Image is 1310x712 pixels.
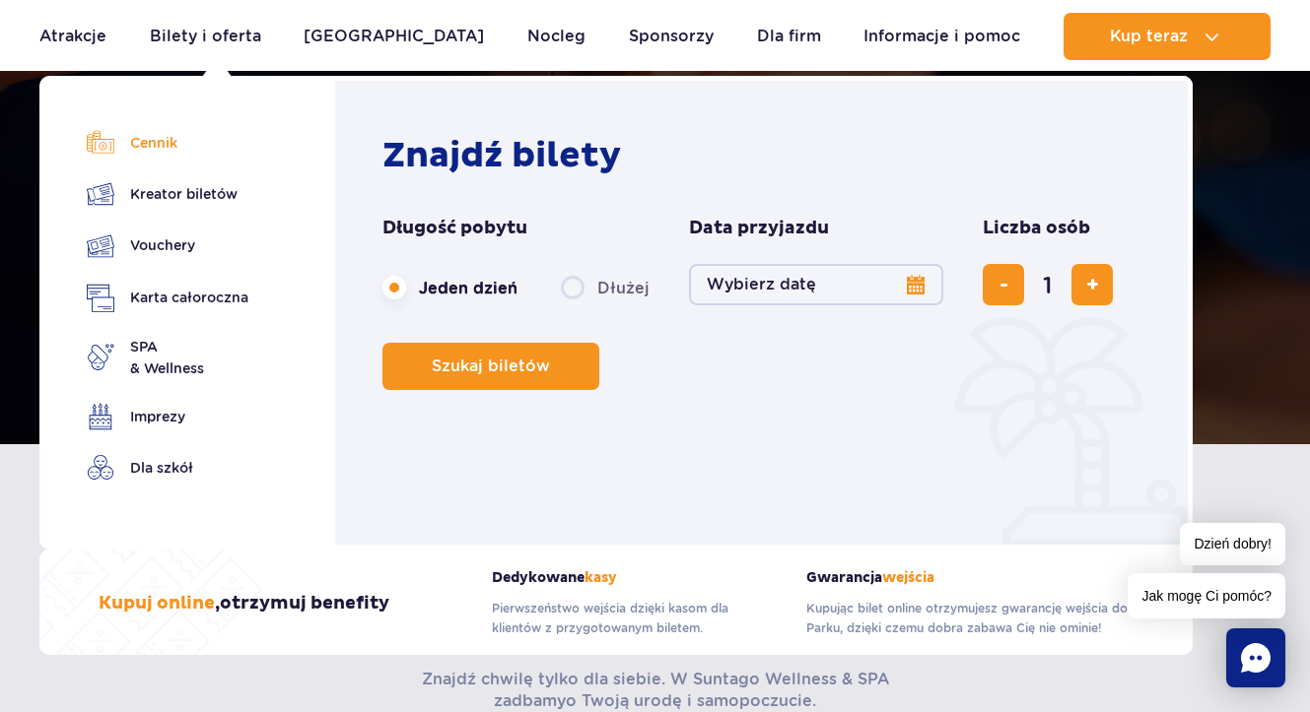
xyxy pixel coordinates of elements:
span: wejścia [882,569,934,586]
a: Dla firm [757,13,821,60]
h3: , otrzymuj benefity [99,592,389,615]
a: Sponsorzy [629,13,714,60]
a: Nocleg [527,13,586,60]
a: Dla szkół [87,454,248,482]
button: Szukaj biletów [382,343,599,390]
a: Vouchery [87,231,248,260]
p: Pierwszeństwo wejścia dzięki kasom dla klientów z przygotowanym biletem. [492,599,777,638]
button: Kup teraz [1064,13,1271,60]
span: SPA & Wellness [130,336,204,379]
span: Kupuj online [99,592,215,615]
strong: Dedykowane [492,569,777,586]
span: Data przyjazdu [689,217,829,240]
button: usuń bilet [983,264,1024,305]
div: Chat [1226,628,1285,687]
span: Liczba osób [983,217,1090,240]
a: Kreator biletów [87,180,248,208]
label: Jeden dzień [382,267,517,308]
a: [GEOGRAPHIC_DATA] [304,13,484,60]
button: Wybierz datę [689,264,943,305]
button: dodaj bilet [1071,264,1113,305]
a: SPA& Wellness [87,336,248,379]
span: kasy [585,569,617,586]
span: Jak mogę Ci pomóc? [1128,573,1285,618]
a: Karta całoroczna [87,284,248,312]
input: liczba biletów [1024,261,1071,308]
span: Dzień dobry! [1180,523,1285,565]
label: Dłużej [561,267,650,308]
span: Długość pobytu [382,217,527,240]
a: Bilety i oferta [150,13,261,60]
a: Informacje i pomoc [863,13,1020,60]
span: Kup teraz [1110,28,1188,45]
span: Szukaj biletów [432,357,550,375]
h2: Znajdź bilety [382,134,1150,177]
p: Kupując bilet online otrzymujesz gwarancję wejścia do Parku, dzięki czemu dobra zabawa Cię nie om... [806,599,1134,638]
form: Planowanie wizyty w Park of Poland [382,217,1150,390]
strong: Gwarancja [806,569,1134,586]
a: Imprezy [87,403,248,430]
a: Atrakcje [39,13,106,60]
a: Cennik [87,129,248,157]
